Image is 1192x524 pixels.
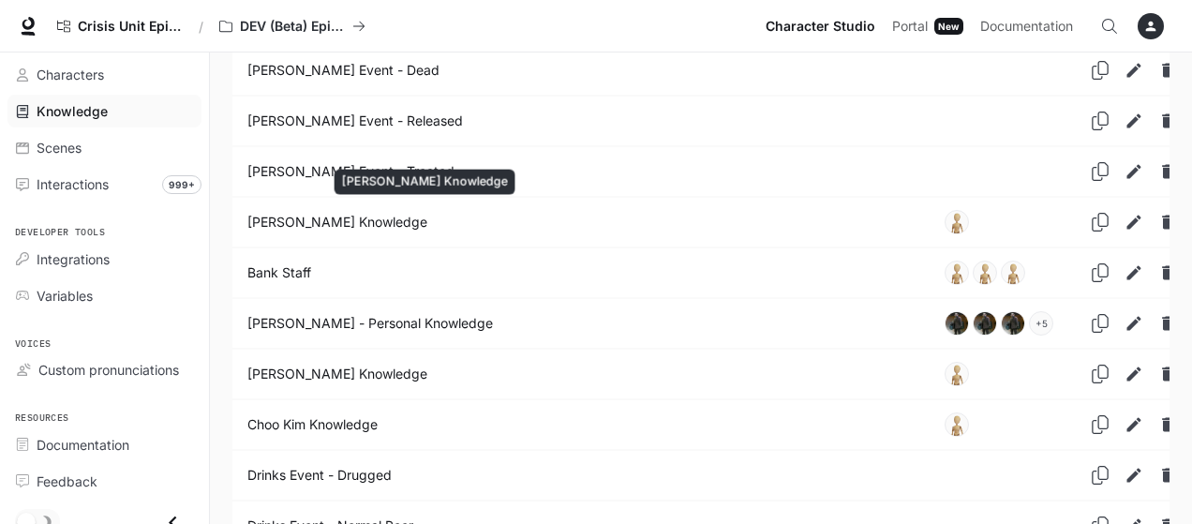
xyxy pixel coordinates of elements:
[247,213,809,232] p: Alan Tiles Knowledge
[7,279,201,312] a: Variables
[973,311,997,336] div: Bryan Warren (June 04 Backup)
[1117,357,1151,391] a: Edit knowledge
[1083,307,1117,340] button: Copy knowledge ID
[7,131,201,164] a: Scenes
[1001,261,1025,285] div: Choo Kim
[1117,307,1151,340] a: Edit knowledge
[247,365,809,383] p: Carol Miller Knowledge
[78,19,183,35] span: Crisis Unit Episode 1
[974,312,996,335] img: 0ea8ffc6-97ce-4d0c-b164-9c1aea58dda6-1024.webp
[973,261,997,285] div: Ted Borough
[7,428,201,461] a: Documentation
[247,112,809,130] p: Alan Event - Released
[247,466,809,485] p: Drinks Event - Drugged
[7,95,201,127] a: Knowledge
[946,413,968,436] img: default_avatar.webp
[758,7,883,45] a: Character Studio
[7,353,201,386] a: Custom pronunciations
[1117,256,1151,290] a: Edit knowledge
[1029,311,1053,336] div: + 5
[7,465,201,498] a: Feedback
[1083,357,1117,391] button: Copy knowledge ID
[934,18,963,35] div: New
[211,7,374,45] button: All workspaces
[1002,312,1024,335] img: 0ea8ffc6-97ce-4d0c-b164-9c1aea58dda6-1024.webp
[1151,53,1185,87] button: Delete knowledge
[1117,205,1151,239] a: Edit knowledge
[191,17,211,37] div: /
[1091,7,1128,45] button: Open Command Menu
[37,472,97,491] span: Feedback
[945,412,969,437] div: Choo Kim
[335,170,515,195] div: [PERSON_NAME] Knowledge
[240,19,345,35] p: DEV (Beta) Episode 1 - Crisis Unit
[1117,458,1151,492] a: Edit knowledge
[973,7,1087,45] a: Documentation
[7,58,201,91] a: Characters
[37,101,108,121] span: Knowledge
[1151,104,1185,138] button: Delete knowledge
[37,174,109,194] span: Interactions
[1002,262,1024,284] img: default_avatar.webp
[1117,53,1151,87] a: Edit knowledge
[1083,155,1117,188] button: Copy knowledge ID
[1151,458,1185,492] button: Delete knowledge
[974,262,996,284] img: default_avatar.webp
[37,65,104,84] span: Characters
[945,311,969,336] div: Bryan Warren
[945,261,969,285] div: Carol Sanderson
[1117,408,1151,442] a: Edit knowledge
[1151,205,1185,239] button: Delete knowledge
[945,210,969,234] div: Alan Tiles
[945,362,969,386] div: Carol Sanderson
[247,162,809,181] p: Alan Event - Treated
[885,7,971,45] a: PortalNew
[37,435,129,455] span: Documentation
[247,61,809,80] p: Alan Event - Dead
[946,312,968,335] img: 0ea8ffc6-97ce-4d0c-b164-9c1aea58dda6-1024.webp
[946,211,968,233] img: default_avatar.webp
[1151,155,1185,188] button: Delete knowledge
[7,168,201,201] a: Interactions
[1001,311,1025,336] div: Bryan Warren
[49,7,191,45] a: Crisis Unit Episode 1
[247,263,809,282] p: Bank Staff
[1117,155,1151,188] a: Edit knowledge
[946,363,968,385] img: default_avatar.webp
[1151,256,1185,290] button: Delete knowledge
[892,15,928,38] span: Portal
[7,243,201,276] a: Integrations
[946,262,968,284] img: default_avatar.webp
[980,15,1073,38] span: Documentation
[1151,408,1185,442] button: Delete knowledge
[1083,256,1117,290] button: Copy knowledge ID
[1117,104,1151,138] a: Edit knowledge
[38,360,179,380] span: Custom pronunciations
[37,249,110,269] span: Integrations
[1083,408,1117,442] button: Copy knowledge ID
[1083,104,1117,138] button: Copy knowledge ID
[37,138,82,157] span: Scenes
[162,175,201,194] span: 999+
[1083,458,1117,492] button: Copy knowledge ID
[1083,205,1117,239] button: Copy knowledge ID
[766,15,875,38] span: Character Studio
[1083,53,1117,87] button: Copy knowledge ID
[247,415,809,434] p: Choo Kim Knowledge
[37,286,93,306] span: Variables
[247,314,809,333] p: Bryan Warren - Personal Knowledge
[1151,357,1185,391] button: Delete knowledge
[1151,307,1185,340] button: Delete knowledge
